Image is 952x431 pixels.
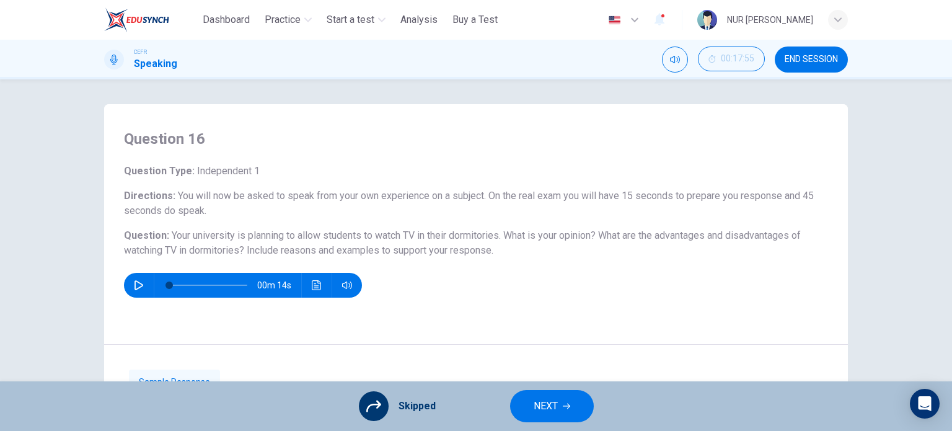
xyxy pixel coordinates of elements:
[124,229,801,256] span: Your university is planning to allow students to watch TV in their dormitories. What is your opin...
[910,389,940,419] div: Open Intercom Messenger
[607,16,622,25] img: en
[104,7,198,32] a: ELTC logo
[510,390,594,422] button: NEXT
[124,129,828,149] h4: Question 16
[322,9,390,31] button: Start a test
[307,273,327,298] button: Click to see the audio transcription
[124,164,828,179] h6: Question Type :
[129,370,220,396] button: Sample Response
[260,9,317,31] button: Practice
[257,273,301,298] span: 00m 14s
[785,55,838,64] span: END SESSION
[400,12,438,27] span: Analysis
[662,47,688,73] div: Mute
[195,165,260,177] span: Independent 1
[775,47,848,73] button: END SESSION
[198,9,255,31] button: Dashboard
[124,189,828,218] h6: Directions :
[134,48,147,56] span: CEFR
[534,398,558,415] span: NEXT
[727,12,813,27] div: NUR [PERSON_NAME]
[124,228,828,258] h6: Question :
[247,244,493,256] span: Include reasons and examples to support your response.
[203,12,250,27] span: Dashboard
[265,12,301,27] span: Practice
[129,370,823,396] div: basic tabs example
[698,47,765,71] button: 00:17:55
[698,47,765,73] div: Hide
[134,56,177,71] h1: Speaking
[124,190,814,216] span: You will now be asked to speak from your own experience on a subject. On the real exam you will h...
[447,9,503,31] button: Buy a Test
[697,10,717,30] img: Profile picture
[721,54,754,64] span: 00:17:55
[395,9,443,31] button: Analysis
[104,7,169,32] img: ELTC logo
[327,12,374,27] span: Start a test
[452,12,498,27] span: Buy a Test
[399,399,436,414] span: Skipped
